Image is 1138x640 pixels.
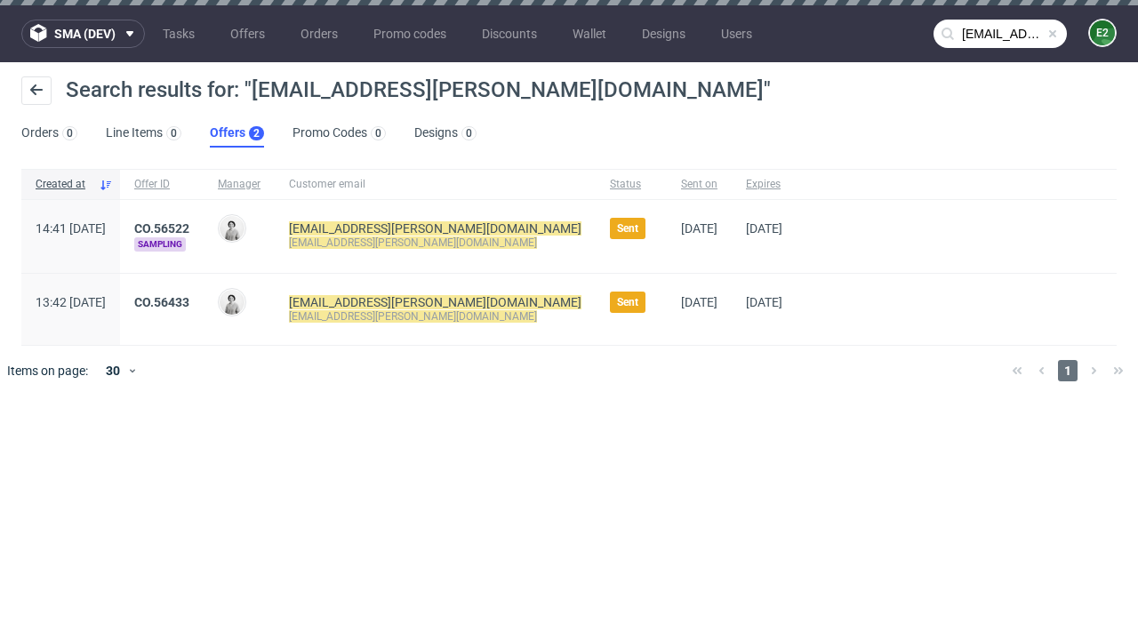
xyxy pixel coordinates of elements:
[466,127,472,140] div: 0
[54,28,116,40] span: sma (dev)
[289,221,581,236] mark: [EMAIL_ADDRESS][PERSON_NAME][DOMAIN_NAME]
[220,216,244,241] img: Dudek Mariola
[471,20,548,48] a: Discounts
[710,20,763,48] a: Users
[210,119,264,148] a: Offers2
[67,127,73,140] div: 0
[1090,20,1115,45] figcaption: e2
[289,236,537,249] mark: [EMAIL_ADDRESS][PERSON_NAME][DOMAIN_NAME]
[220,20,276,48] a: Offers
[1058,360,1078,381] span: 1
[562,20,617,48] a: Wallet
[289,177,581,192] span: Customer email
[134,237,186,252] span: Sampling
[375,127,381,140] div: 0
[414,119,477,148] a: Designs0
[746,295,782,309] span: [DATE]
[631,20,696,48] a: Designs
[21,119,77,148] a: Orders0
[293,119,386,148] a: Promo Codes0
[617,221,638,236] span: Sent
[617,295,638,309] span: Sent
[218,177,260,192] span: Manager
[36,295,106,309] span: 13:42 [DATE]
[7,362,88,380] span: Items on page:
[95,358,127,383] div: 30
[289,310,537,323] mark: [EMAIL_ADDRESS][PERSON_NAME][DOMAIN_NAME]
[681,221,717,236] span: [DATE]
[36,221,106,236] span: 14:41 [DATE]
[134,221,189,236] a: CO.56522
[746,177,782,192] span: Expires
[21,20,145,48] button: sma (dev)
[746,221,782,236] span: [DATE]
[220,290,244,315] img: Dudek Mariola
[36,177,92,192] span: Created at
[363,20,457,48] a: Promo codes
[171,127,177,140] div: 0
[106,119,181,148] a: Line Items0
[66,77,771,102] span: Search results for: "[EMAIL_ADDRESS][PERSON_NAME][DOMAIN_NAME]"
[681,177,717,192] span: Sent on
[290,20,349,48] a: Orders
[681,295,717,309] span: [DATE]
[134,295,189,309] a: CO.56433
[610,177,653,192] span: Status
[253,127,260,140] div: 2
[289,295,581,309] mark: [EMAIL_ADDRESS][PERSON_NAME][DOMAIN_NAME]
[152,20,205,48] a: Tasks
[134,177,189,192] span: Offer ID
